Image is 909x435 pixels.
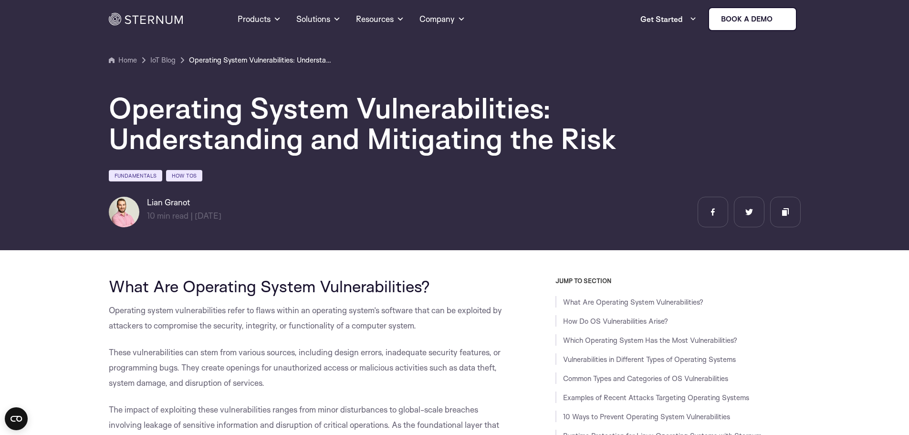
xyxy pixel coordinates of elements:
span: [DATE] [195,211,221,221]
a: Get Started [640,10,697,29]
a: Vulnerabilities in Different Types of Operating Systems [563,355,736,364]
a: Which Operating System Has the Most Vulnerabilities? [563,336,737,345]
a: How Tos [166,170,202,181]
span: These vulnerabilities can stem from various sources, including design errors, inadequate security... [109,347,501,388]
h3: JUMP TO SECTION [555,277,801,285]
a: Fundamentals [109,170,162,181]
h6: Lian Granot [147,197,221,208]
span: min read | [147,211,193,221]
span: What Are Operating System Vulnerabilities? [109,276,430,296]
button: Open CMP widget [5,407,28,430]
a: Products [238,2,281,36]
a: IoT Blog [150,54,176,66]
a: Examples of Recent Attacks Targeting Operating Systems [563,393,749,402]
a: Operating System Vulnerabilities: Understanding and Mitigating the Risk [189,54,332,66]
h1: Operating System Vulnerabilities: Understanding and Mitigating the Risk [109,93,681,154]
img: sternum iot [776,15,784,23]
span: 10 [147,211,155,221]
a: Home [109,54,137,66]
a: Company [419,2,465,36]
a: How Do OS Vulnerabilities Arise? [563,317,668,326]
a: Resources [356,2,404,36]
a: What Are Operating System Vulnerabilities? [563,297,703,307]
a: Solutions [296,2,341,36]
a: 10 Ways to Prevent Operating System Vulnerabilities [563,412,730,421]
img: Lian Granot [109,197,139,227]
a: Common Types and Categories of OS Vulnerabilities [563,374,728,383]
span: Operating system vulnerabilities refer to flaws within an operating system’s software that can be... [109,305,502,330]
a: Book a demo [708,7,797,31]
